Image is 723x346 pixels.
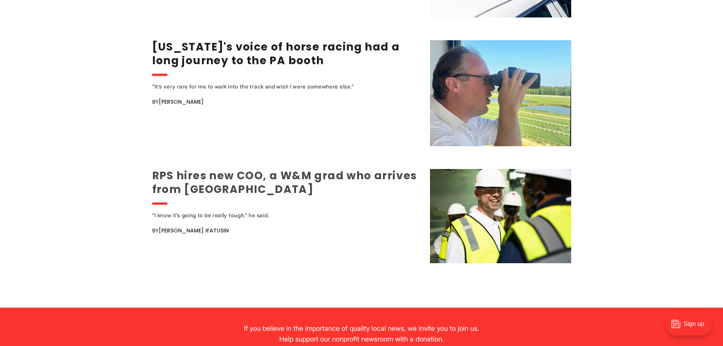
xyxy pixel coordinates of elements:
div: “I know it’s going to be really tough.” he said. [152,211,399,220]
a: RPS hires new COO, a W&M grad who arrives from [GEOGRAPHIC_DATA] [152,168,417,197]
a: [PERSON_NAME] Ifatusin [159,227,229,234]
div: If you believe in the importance of quality local news, we invite you to join us. Help support ou... [238,323,485,344]
a: [US_STATE]'s voice of horse racing had a long journey to the PA booth [152,39,400,68]
img: Virginia's voice of horse racing had a long journey to the PA booth [430,40,571,146]
div: By [152,226,421,235]
div: By [152,97,421,106]
img: RPS hires new COO, a W&M grad who arrives from Indianapolis [430,169,571,263]
div: “It’s very rare for me to walk into the track and wish I were somewhere else.” [152,82,399,91]
iframe: portal-trigger [659,309,723,346]
a: [PERSON_NAME] [159,98,204,106]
